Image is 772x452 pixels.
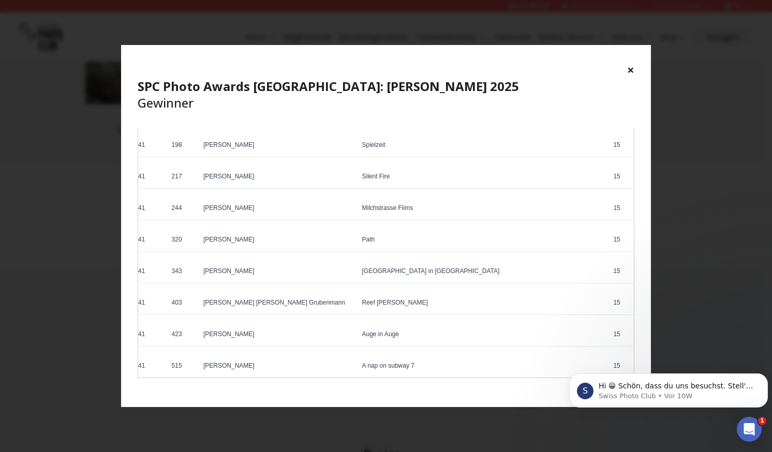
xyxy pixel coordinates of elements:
[138,357,168,378] td: 41
[168,168,200,188] td: 217
[359,262,610,283] td: [GEOGRAPHIC_DATA] in [GEOGRAPHIC_DATA]
[138,294,168,314] td: 41
[168,231,200,251] td: 320
[200,199,358,220] td: [PERSON_NAME]
[610,294,634,314] td: 15
[610,199,634,220] td: 15
[610,325,634,346] td: 15
[200,231,358,251] td: [PERSON_NAME]
[737,417,762,442] iframe: Intercom live chat
[610,231,634,251] td: 15
[138,78,519,95] b: SPC Photo Awards [GEOGRAPHIC_DATA]: [PERSON_NAME] 2025
[359,136,610,157] td: Spielzeit
[565,352,772,424] iframe: Intercom notifications Nachricht
[138,325,168,346] td: 41
[758,417,766,425] span: 1
[610,262,634,283] td: 15
[138,136,168,157] td: 41
[200,357,358,378] td: [PERSON_NAME]
[359,231,610,251] td: Path
[138,199,168,220] td: 41
[168,262,200,283] td: 343
[200,168,358,188] td: [PERSON_NAME]
[359,325,610,346] td: Auge in Auge
[200,136,358,157] td: [PERSON_NAME]
[610,168,634,188] td: 15
[200,325,358,346] td: [PERSON_NAME]
[168,199,200,220] td: 244
[200,294,358,314] td: [PERSON_NAME] [PERSON_NAME] Grubenmann
[138,168,168,188] td: 41
[168,294,200,314] td: 403
[138,78,634,111] h4: Gewinner
[359,294,610,314] td: Reef [PERSON_NAME]
[359,199,610,220] td: Milchstrasse Flims
[168,357,200,378] td: 515
[168,325,200,346] td: 423
[168,136,200,157] td: 198
[200,262,358,283] td: [PERSON_NAME]
[138,231,168,251] td: 41
[610,136,634,157] td: 15
[138,262,168,283] td: 41
[627,62,634,78] button: ×
[359,357,610,378] td: A nap on subway 7
[359,168,610,188] td: Silent Fire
